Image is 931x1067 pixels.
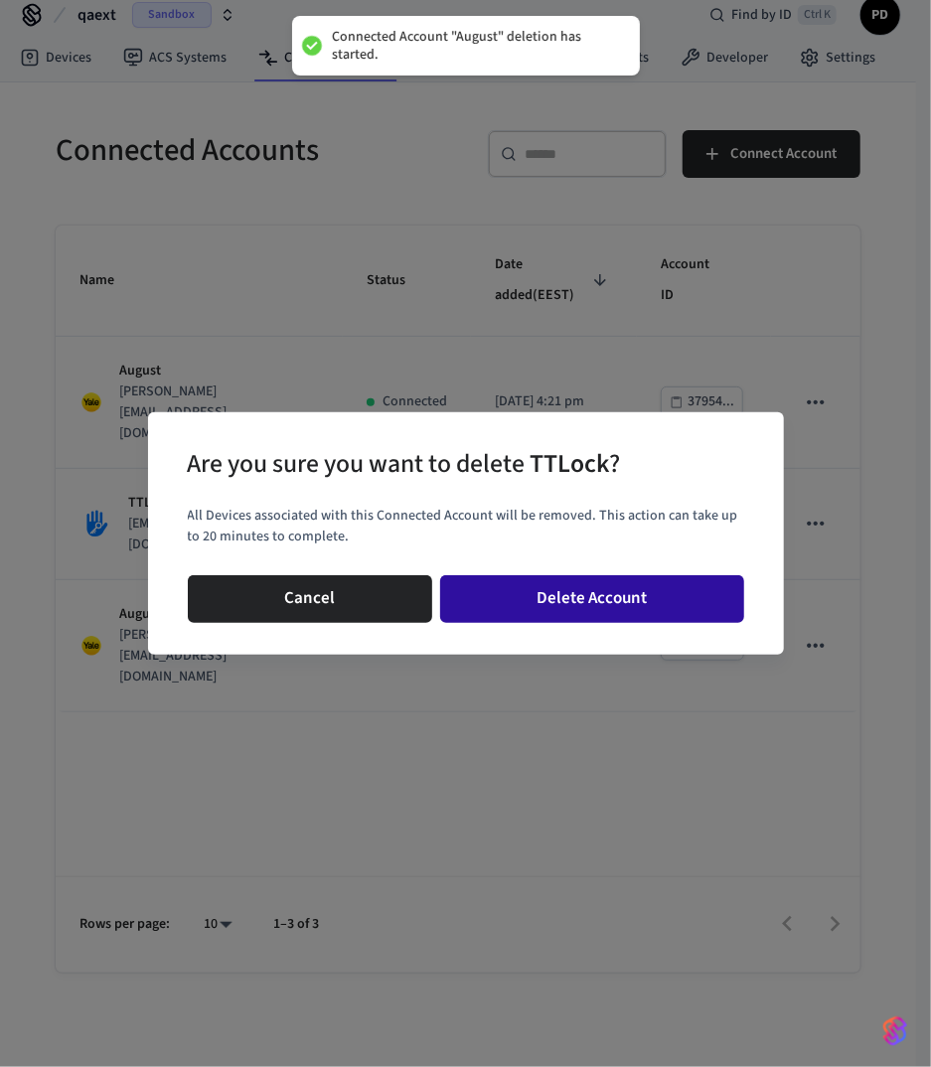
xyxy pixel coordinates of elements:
div: Are you sure you want to delete ? [188,444,621,485]
button: Cancel [188,575,432,623]
div: Connected Account "August" deletion has started. [332,28,620,64]
p: All Devices associated with this Connected Account will be removed. This action can take up to 20... [188,506,744,547]
button: Delete Account [440,575,744,623]
img: SeamLogoGradient.69752ec5.svg [883,1015,907,1047]
span: TTLock [531,446,610,482]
